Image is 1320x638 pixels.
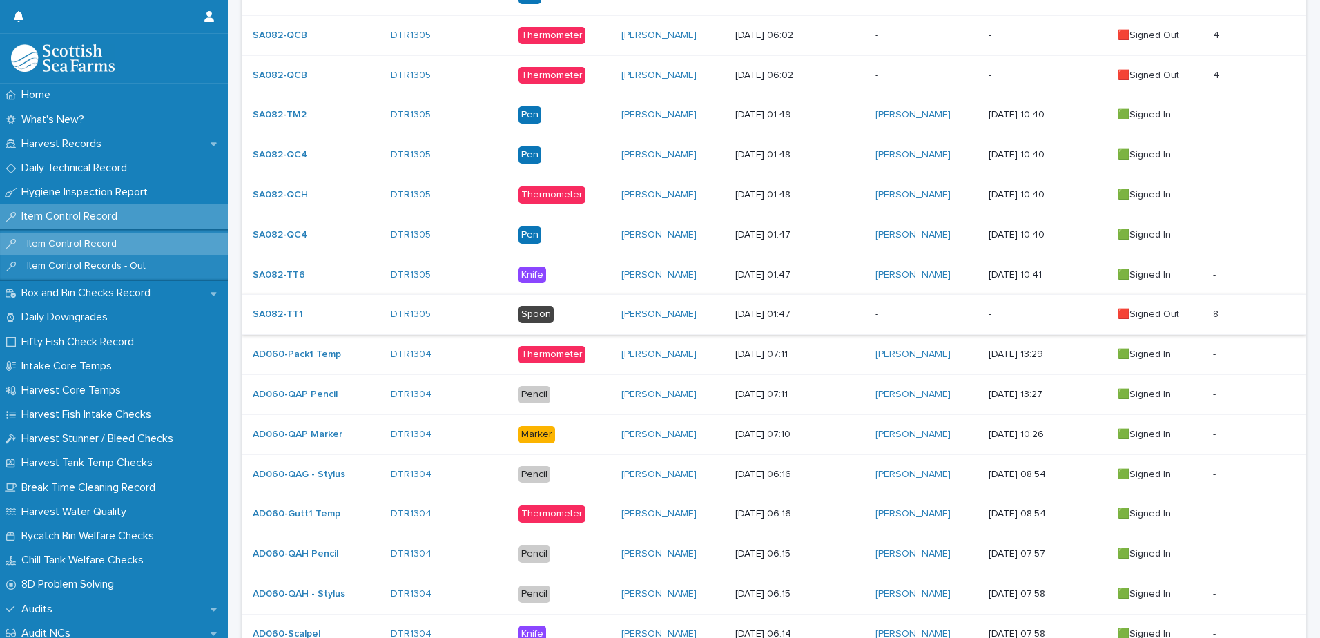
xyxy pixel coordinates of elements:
p: Harvest Water Quality [16,505,137,519]
p: 8D Problem Solving [16,578,125,591]
div: Pencil [518,545,550,563]
p: [DATE] 06:15 [735,548,864,560]
p: - [1213,505,1219,520]
a: [PERSON_NAME] [621,588,697,600]
p: [DATE] 10:26 [989,429,1107,441]
p: Daily Downgrades [16,311,119,324]
p: 🟩Signed In [1118,149,1202,161]
p: 🟩Signed In [1118,548,1202,560]
a: [PERSON_NAME] [875,229,951,241]
p: Harvest Stunner / Bleed Checks [16,432,184,445]
p: 🟩Signed In [1118,469,1202,481]
a: [PERSON_NAME] [621,349,697,360]
tr: SA082-QC4 DTR1305 Pen[PERSON_NAME] [DATE] 01:48[PERSON_NAME] [DATE] 10:40🟩Signed In-- [242,135,1306,175]
tr: SA082-TM2 DTR1305 Pen[PERSON_NAME] [DATE] 01:49[PERSON_NAME] [DATE] 10:40🟩Signed In-- [242,95,1306,135]
a: [PERSON_NAME] [621,70,697,81]
p: Bycatch Bin Welfare Checks [16,530,165,543]
a: DTR1304 [391,389,431,400]
p: Fifty Fish Check Record [16,336,145,349]
p: Intake Core Temps [16,360,123,373]
p: 🟩Signed In [1118,349,1202,360]
tr: SA082-QC4 DTR1305 Pen[PERSON_NAME] [DATE] 01:47[PERSON_NAME] [DATE] 10:40🟩Signed In-- [242,215,1306,255]
p: [DATE] 08:54 [989,469,1107,481]
a: [PERSON_NAME] [875,269,951,281]
p: - [989,309,1107,320]
p: [DATE] 07:11 [735,349,864,360]
div: Spoon [518,306,554,323]
a: AD060-QAH Pencil [253,548,338,560]
p: [DATE] 13:27 [989,389,1107,400]
a: [PERSON_NAME] [875,548,951,560]
a: DTR1304 [391,548,431,560]
p: - [1213,226,1219,241]
tr: SA082-QCB DTR1305 Thermometer[PERSON_NAME] [DATE] 06:02--🟥Signed Out44 [242,15,1306,55]
p: - [989,30,1107,41]
p: Daily Technical Record [16,162,138,175]
a: AD060-Pack1 Temp [253,349,341,360]
p: Box and Bin Checks Record [16,287,162,300]
p: [DATE] 06:15 [735,588,864,600]
tr: AD060-Pack1 Temp DTR1304 Thermometer[PERSON_NAME] [DATE] 07:11[PERSON_NAME] [DATE] 13:29🟩Signed In-- [242,335,1306,375]
p: 4 [1213,27,1222,41]
a: [PERSON_NAME] [621,229,697,241]
a: DTR1304 [391,508,431,520]
p: [DATE] 08:54 [989,508,1107,520]
a: DTR1304 [391,588,431,600]
p: - [1213,586,1219,600]
p: - [1213,186,1219,201]
tr: AD060-QAH Pencil DTR1304 Pencil[PERSON_NAME] [DATE] 06:15[PERSON_NAME] [DATE] 07:57🟩Signed In-- [242,534,1306,574]
a: [PERSON_NAME] [875,189,951,201]
p: [DATE] 10:40 [989,189,1107,201]
a: [PERSON_NAME] [621,309,697,320]
a: SA082-TT6 [253,269,305,281]
a: [PERSON_NAME] [621,30,697,41]
p: [DATE] 07:58 [989,588,1107,600]
p: Hygiene Inspection Report [16,186,159,199]
a: [PERSON_NAME] [875,149,951,161]
p: - [1213,106,1219,121]
div: Knife [518,267,546,284]
a: [PERSON_NAME] [621,389,697,400]
div: Pen [518,146,541,164]
p: 🟩Signed In [1118,588,1202,600]
tr: AD060-Gutt1 Temp DTR1304 Thermometer[PERSON_NAME] [DATE] 06:16[PERSON_NAME] [DATE] 08:54🟩Signed In-- [242,494,1306,534]
tr: SA082-QCH DTR1305 Thermometer[PERSON_NAME] [DATE] 01:48[PERSON_NAME] [DATE] 10:40🟩Signed In-- [242,175,1306,215]
p: [DATE] 06:16 [735,469,864,481]
a: SA082-QC4 [253,149,307,161]
a: [PERSON_NAME] [621,508,697,520]
a: DTR1305 [391,189,431,201]
p: - [1213,545,1219,560]
a: [PERSON_NAME] [875,349,951,360]
p: [DATE] 01:48 [735,149,864,161]
p: [DATE] 07:11 [735,389,864,400]
a: SA082-QCH [253,189,308,201]
a: DTR1304 [391,469,431,481]
a: AD060-QAP Marker [253,429,342,441]
div: Thermometer [518,67,585,84]
a: DTR1305 [391,229,431,241]
div: Thermometer [518,505,585,523]
p: 🟩Signed In [1118,389,1202,400]
a: DTR1305 [391,309,431,320]
p: - [1213,426,1219,441]
p: Harvest Records [16,137,113,151]
p: Harvest Tank Temp Checks [16,456,164,470]
a: [PERSON_NAME] [621,548,697,560]
p: [DATE] 06:16 [735,508,864,520]
p: - [1213,346,1219,360]
tr: AD060-QAP Pencil DTR1304 Pencil[PERSON_NAME] [DATE] 07:11[PERSON_NAME] [DATE] 13:27🟩Signed In-- [242,374,1306,414]
a: DTR1305 [391,109,431,121]
p: - [1213,267,1219,281]
p: 🟩Signed In [1118,429,1202,441]
p: [DATE] 01:49 [735,109,864,121]
p: [DATE] 01:47 [735,309,864,320]
p: - [875,70,978,81]
p: [DATE] 06:02 [735,70,864,81]
a: SA082-QCB [253,30,307,41]
tr: SA082-TT6 DTR1305 Knife[PERSON_NAME] [DATE] 01:47[PERSON_NAME] [DATE] 10:41🟩Signed In-- [242,255,1306,295]
a: [PERSON_NAME] [875,109,951,121]
p: 🟩Signed In [1118,229,1202,241]
p: 🟩Signed In [1118,508,1202,520]
p: Audits [16,603,64,616]
div: Pencil [518,386,550,403]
